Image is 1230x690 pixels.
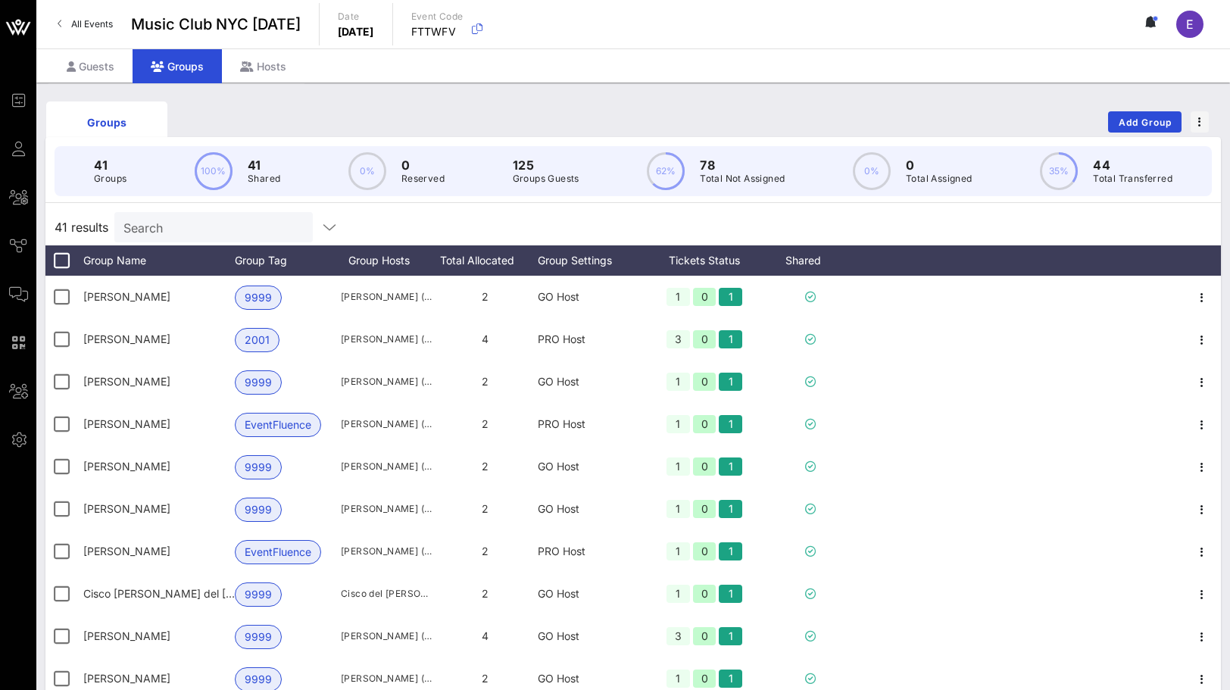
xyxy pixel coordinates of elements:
[667,373,690,391] div: 1
[83,502,170,515] span: Chad Doerge
[83,333,170,345] span: Andrew Lipsky
[1118,117,1172,128] span: Add Group
[482,502,489,515] span: 2
[401,156,445,174] p: 0
[1186,17,1194,32] span: E
[245,456,272,479] span: 9999
[719,627,742,645] div: 1
[719,288,742,306] div: 1
[338,9,374,24] p: Date
[341,671,432,686] span: [PERSON_NAME] ([EMAIL_ADDRESS][DOMAIN_NAME])
[482,545,489,557] span: 2
[83,460,170,473] span: Carrie Abramson
[94,156,126,174] p: 41
[538,245,644,276] div: Group Settings
[644,245,765,276] div: Tickets Status
[94,171,126,186] p: Groups
[48,12,122,36] a: All Events
[906,171,972,186] p: Total Assigned
[667,542,690,560] div: 1
[341,289,432,304] span: [PERSON_NAME] ([EMAIL_ADDRESS][DOMAIN_NAME])
[245,286,272,309] span: 9999
[1108,111,1182,133] button: Add Group
[538,573,644,615] div: GO Host
[83,290,170,303] span: Alexander MacCormick
[1176,11,1203,38] div: E
[245,583,272,606] span: 9999
[693,415,716,433] div: 0
[719,500,742,518] div: 1
[1093,171,1172,186] p: Total Transferred
[133,49,222,83] div: Groups
[719,457,742,476] div: 1
[48,49,133,83] div: Guests
[693,542,716,560] div: 0
[513,156,579,174] p: 125
[55,218,108,236] span: 41 results
[341,629,432,644] span: [PERSON_NAME] ([EMAIL_ADDRESS][DOMAIN_NAME])
[341,332,432,347] span: [PERSON_NAME] ([EMAIL_ADDRESS][DOMAIN_NAME])
[341,459,432,474] span: [PERSON_NAME] ([PERSON_NAME][EMAIL_ADDRESS][DOMAIN_NAME])
[131,13,301,36] span: Music Club NYC [DATE]
[538,318,644,361] div: PRO Host
[719,670,742,688] div: 1
[667,500,690,518] div: 1
[401,171,445,186] p: Reserved
[248,156,280,174] p: 41
[83,375,170,388] span: Bjorn Franson
[338,24,374,39] p: [DATE]
[538,445,644,488] div: GO Host
[538,361,644,403] div: GO Host
[1093,156,1172,174] p: 44
[719,373,742,391] div: 1
[245,498,272,521] span: 9999
[538,276,644,318] div: GO Host
[482,375,489,388] span: 2
[245,329,270,351] span: 2001
[341,544,432,559] span: [PERSON_NAME] ([PERSON_NAME][EMAIL_ADDRESS][DOMAIN_NAME])
[700,171,785,186] p: Total Not Assigned
[719,585,742,603] div: 1
[667,670,690,688] div: 1
[667,457,690,476] div: 1
[341,417,432,432] span: [PERSON_NAME] ([PERSON_NAME][EMAIL_ADDRESS][PERSON_NAME][DOMAIN_NAME])
[538,403,644,445] div: PRO Host
[513,171,579,186] p: Groups Guests
[693,670,716,688] div: 0
[411,9,464,24] p: Event Code
[700,156,785,174] p: 78
[765,245,856,276] div: Shared
[71,18,113,30] span: All Events
[693,500,716,518] div: 0
[667,415,690,433] div: 1
[222,49,304,83] div: Hosts
[341,245,432,276] div: Group Hosts
[341,586,432,601] span: Cisco del [PERSON_NAME] ([EMAIL_ADDRESS][DOMAIN_NAME])
[411,24,464,39] p: FTTWFV
[432,245,538,276] div: Total Allocated
[538,530,644,573] div: PRO Host
[58,114,156,130] div: Groups
[83,672,170,685] span: daniel dwyer
[245,626,272,648] span: 9999
[83,417,170,430] span: Brianna Bailey
[482,460,489,473] span: 2
[482,290,489,303] span: 2
[83,587,309,600] span: Cisco J. del Valle
[719,415,742,433] div: 1
[245,414,311,436] span: EventFluence
[482,587,489,600] span: 2
[482,333,489,345] span: 4
[719,542,742,560] div: 1
[667,627,690,645] div: 3
[667,288,690,306] div: 1
[482,417,489,430] span: 2
[245,371,272,394] span: 9999
[83,245,235,276] div: Group Name
[538,488,644,530] div: GO Host
[906,156,972,174] p: 0
[693,585,716,603] div: 0
[693,288,716,306] div: 0
[245,541,311,564] span: EventFluence
[667,330,690,348] div: 3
